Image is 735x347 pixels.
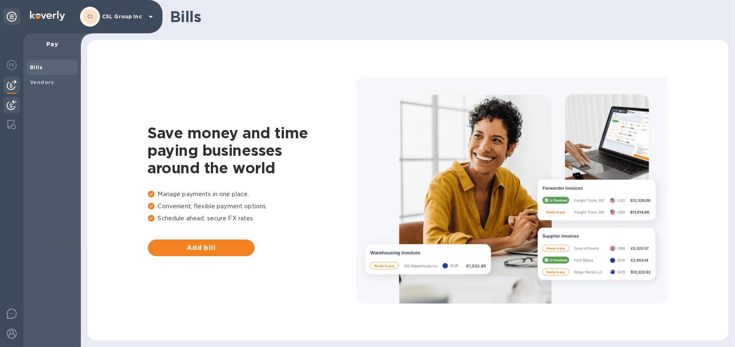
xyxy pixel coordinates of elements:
b: CI [87,13,93,20]
p: Schedule ahead, secure FX rates. [148,214,356,223]
b: Bills [30,64,42,70]
h1: Save money and time paying businesses around the world [148,124,356,177]
span: Add bill [155,243,248,253]
p: Pay [30,40,74,48]
button: Add bill [148,240,255,256]
img: Logo [30,11,65,21]
p: CSL Group Inc [102,14,144,20]
p: Manage payments in one place. [148,190,356,199]
div: Unpin categories [3,8,20,25]
img: Foreign exchange [7,60,17,70]
p: Convenient, flexible payment options. [148,202,356,211]
h1: Bills [170,8,722,25]
b: Vendors [30,79,54,85]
